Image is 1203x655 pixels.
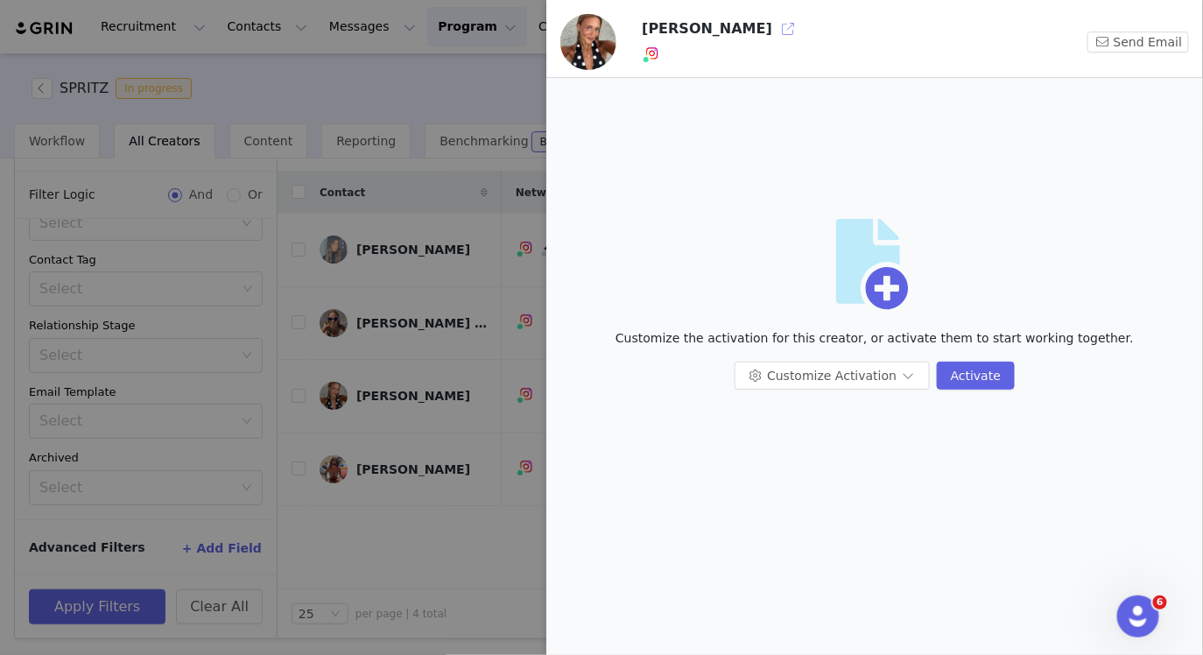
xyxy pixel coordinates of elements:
img: 6310e85c-6c96-4dd9-863e-f5325d35b3f0--s.jpg [560,14,616,70]
p: Customize the activation for this creator, or activate them to start working together. [616,329,1134,348]
button: Activate [937,362,1015,390]
h3: [PERSON_NAME] [642,18,772,39]
button: Customize Activation [735,362,930,390]
button: Send Email [1087,32,1189,53]
iframe: Intercom live chat [1117,595,1159,637]
img: instagram.svg [645,46,659,60]
span: 6 [1153,595,1167,609]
